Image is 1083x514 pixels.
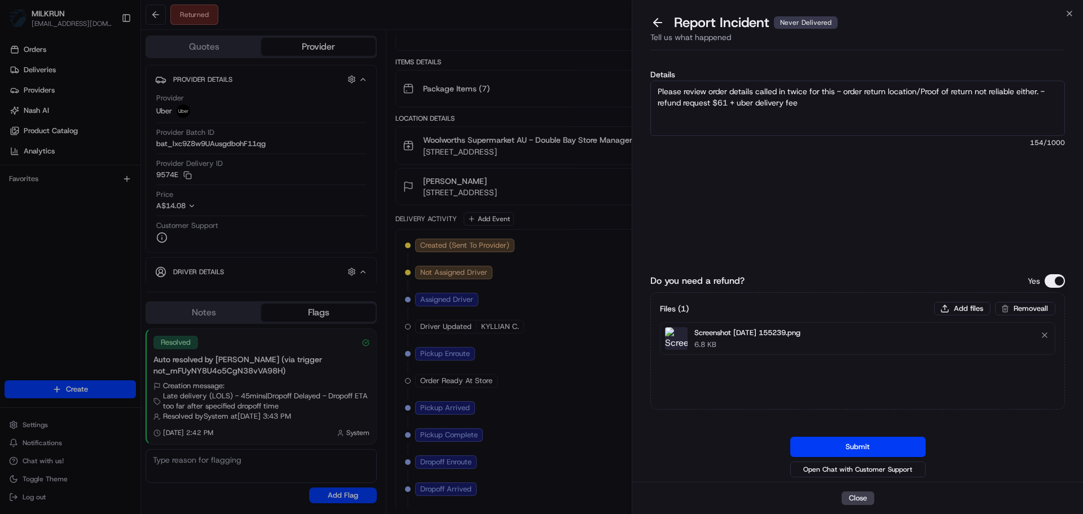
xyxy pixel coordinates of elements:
[1037,327,1053,343] button: Remove file
[842,491,874,505] button: Close
[660,303,689,314] h3: Files ( 1 )
[790,437,926,457] button: Submit
[650,138,1065,147] span: 154 /1000
[650,71,1065,78] label: Details
[650,274,745,288] label: Do you need a refund?
[790,462,926,477] button: Open Chat with Customer Support
[694,327,800,339] p: Screenshot [DATE] 155239.png
[665,327,688,350] img: Screenshot 2025-08-18 155239.png
[1028,275,1040,287] p: Yes
[650,32,1065,50] div: Tell us what happened
[934,302,990,315] button: Add files
[995,302,1055,315] button: Removeall
[674,14,838,32] p: Report Incident
[650,81,1065,136] textarea: Please review order details called in twice for this - order return location/Proof of return not ...
[774,16,838,29] div: Never Delivered
[694,340,800,350] p: 6.8 KB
